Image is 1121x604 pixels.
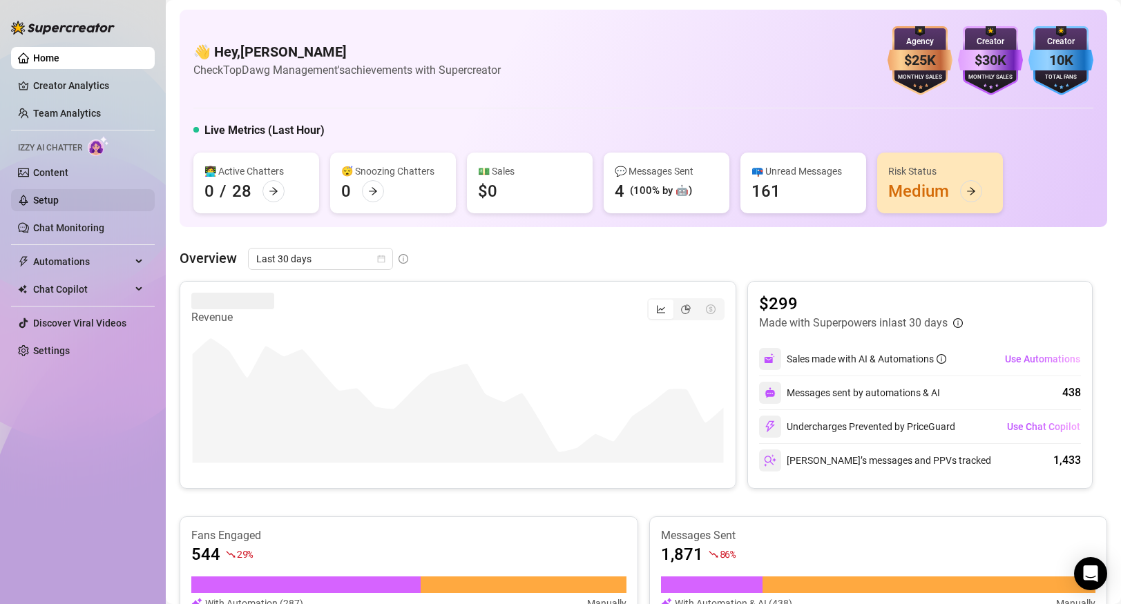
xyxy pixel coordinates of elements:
[341,180,351,202] div: 0
[1005,353,1080,364] span: Use Automations
[256,249,385,269] span: Last 30 days
[615,164,718,179] div: 💬 Messages Sent
[661,543,703,565] article: 1,871
[615,180,624,202] div: 4
[709,549,718,559] span: fall
[1074,557,1107,590] div: Open Intercom Messenger
[33,75,144,97] a: Creator Analytics
[661,528,1096,543] article: Messages Sent
[18,256,29,267] span: thunderbolt
[1028,73,1093,82] div: Total Fans
[765,387,776,398] img: svg%3e
[341,164,445,179] div: 😴 Snoozing Chatters
[1028,50,1093,71] div: 10K
[759,293,963,315] article: $299
[1028,35,1093,48] div: Creator
[681,304,691,314] span: pie-chart
[232,180,251,202] div: 28
[180,248,237,269] article: Overview
[226,549,236,559] span: fall
[191,528,626,543] article: Fans Engaged
[966,186,976,196] span: arrow-right
[937,354,946,364] span: info-circle
[33,318,126,329] a: Discover Viral Videos
[191,309,274,326] article: Revenue
[193,42,501,61] h4: 👋 Hey, [PERSON_NAME]
[478,164,582,179] div: 💵 Sales
[204,164,308,179] div: 👩‍💻 Active Chatters
[787,351,946,367] div: Sales made with AI & Automations
[706,304,716,314] span: dollar-circle
[759,382,940,404] div: Messages sent by automations & AI
[1007,421,1080,432] span: Use Chat Copilot
[958,73,1023,82] div: Monthly Sales
[630,183,692,199] div: (100% by 🤖)
[11,21,115,35] img: logo-BBDzfeDw.svg
[764,454,776,467] img: svg%3e
[33,345,70,356] a: Settings
[191,543,220,565] article: 544
[1062,384,1081,401] div: 438
[1006,416,1081,438] button: Use Chat Copilot
[751,164,855,179] div: 📪 Unread Messages
[33,167,68,178] a: Content
[888,164,992,179] div: Risk Status
[237,547,253,561] span: 29 %
[764,353,776,365] img: svg%3e
[888,26,952,95] img: bronze-badge-qSZam9Wu.svg
[18,142,82,155] span: Izzy AI Chatter
[269,186,278,196] span: arrow-right
[33,52,59,64] a: Home
[888,73,952,82] div: Monthly Sales
[88,136,109,156] img: AI Chatter
[204,180,214,202] div: 0
[888,50,952,71] div: $25K
[33,108,101,119] a: Team Analytics
[1053,452,1081,469] div: 1,433
[759,416,955,438] div: Undercharges Prevented by PriceGuard
[647,298,725,320] div: segmented control
[759,449,991,471] div: [PERSON_NAME]’s messages and PPVs tracked
[18,284,27,294] img: Chat Copilot
[759,315,948,331] article: Made with Superpowers in last 30 days
[720,547,736,561] span: 86 %
[958,50,1023,71] div: $30K
[478,180,497,202] div: $0
[204,122,325,139] h5: Live Metrics (Last Hour)
[193,61,501,79] article: Check TopDawg Management's achievements with Supercreator
[764,420,776,433] img: svg%3e
[33,195,59,206] a: Setup
[1004,348,1081,370] button: Use Automations
[888,35,952,48] div: Agency
[656,304,666,314] span: line-chart
[33,278,131,300] span: Chat Copilot
[377,255,385,263] span: calendar
[953,318,963,328] span: info-circle
[1028,26,1093,95] img: blue-badge-DgoSNQY1.svg
[751,180,780,202] div: 161
[958,35,1023,48] div: Creator
[958,26,1023,95] img: purple-badge-B9DA21FR.svg
[33,251,131,273] span: Automations
[399,254,408,264] span: info-circle
[33,222,104,233] a: Chat Monitoring
[368,186,378,196] span: arrow-right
